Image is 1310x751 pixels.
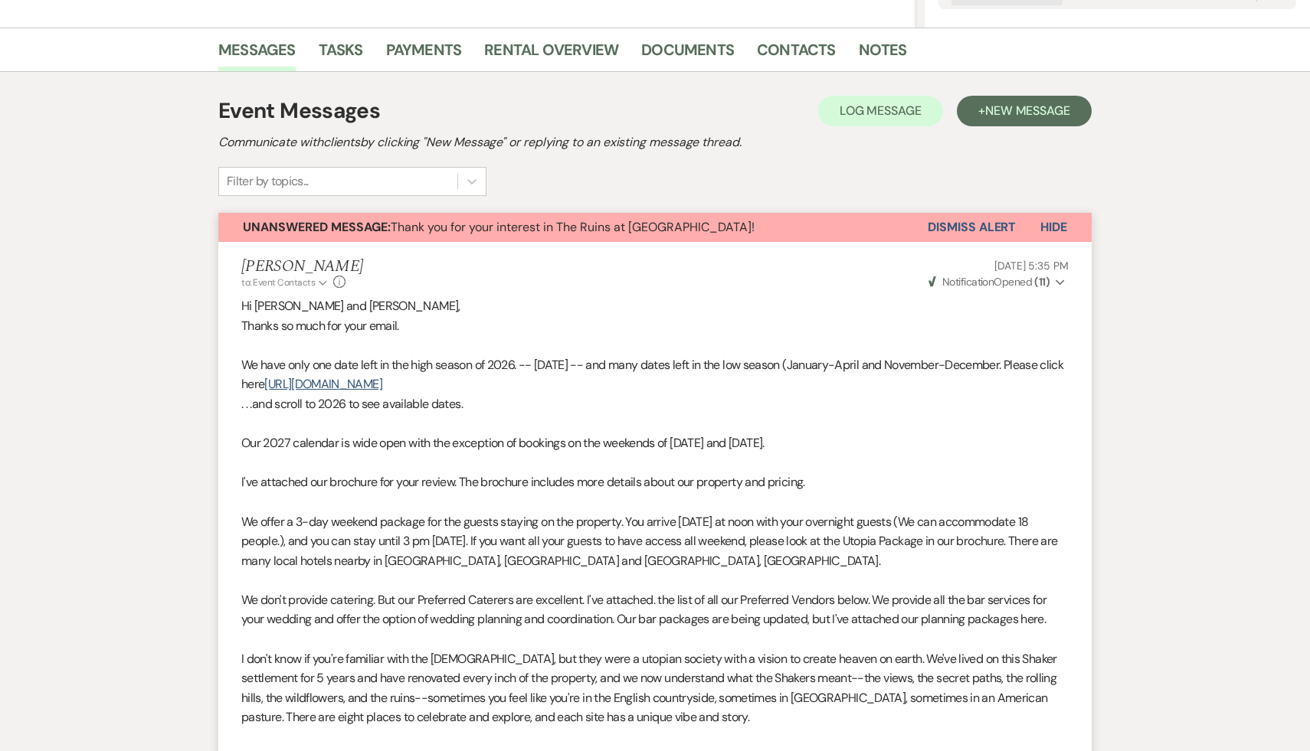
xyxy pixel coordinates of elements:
[994,259,1069,273] span: [DATE] 5:35 PM
[218,95,380,127] h1: Event Messages
[243,219,755,235] span: Thank you for your interest in The Ruins at [GEOGRAPHIC_DATA]!
[1034,275,1050,289] strong: ( 11 )
[926,274,1069,290] button: NotificationOpened (11)
[241,394,1069,414] p: . . .and scroll to 2026 to see available dates.
[241,355,1069,394] p: We have only one date left in the high season of 2026. -- [DATE] -- and many dates left in the lo...
[241,276,315,289] span: to: Event Contacts
[1016,213,1092,242] button: Hide
[241,296,1069,316] p: Hi [PERSON_NAME] and [PERSON_NAME],
[484,38,618,71] a: Rental Overview
[1040,219,1067,235] span: Hide
[241,472,1069,492] p: I've attached our brochure for your review. The brochure includes more details about our property...
[942,275,994,289] span: Notification
[264,376,382,392] a: [URL][DOMAIN_NAME]
[928,275,1050,289] span: Opened
[241,590,1069,629] p: We don't provide catering. But our Preferred Caterers are excellent. I've attached. the list of a...
[227,172,309,191] div: Filter by topics...
[241,316,1069,336] p: Thanks so much for your email.
[928,213,1016,242] button: Dismiss Alert
[241,433,1069,453] p: Our 2027 calendar is wide open with the exception of bookings on the weekends of [DATE] and [DATE].
[641,38,734,71] a: Documents
[957,96,1092,126] button: +New Message
[218,38,296,71] a: Messages
[218,133,1092,152] h2: Communicate with clients by clicking "New Message" or replying to an existing message thread.
[319,38,363,71] a: Tasks
[241,276,329,289] button: to: Event Contacts
[818,96,943,126] button: Log Message
[386,38,462,71] a: Payments
[757,38,836,71] a: Contacts
[241,514,1057,569] span: We offer a 3-day weekend package for the guests staying on the property. You arrive [DATE] at noo...
[241,257,363,276] h5: [PERSON_NAME]
[241,651,1057,726] span: I don't know if you're familiar with the [DEMOGRAPHIC_DATA], but they were a utopian society with...
[985,103,1070,119] span: New Message
[243,219,391,235] strong: Unanswered Message:
[218,213,928,242] button: Unanswered Message:Thank you for your interest in The Ruins at [GEOGRAPHIC_DATA]!
[859,38,907,71] a: Notes
[840,103,922,119] span: Log Message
